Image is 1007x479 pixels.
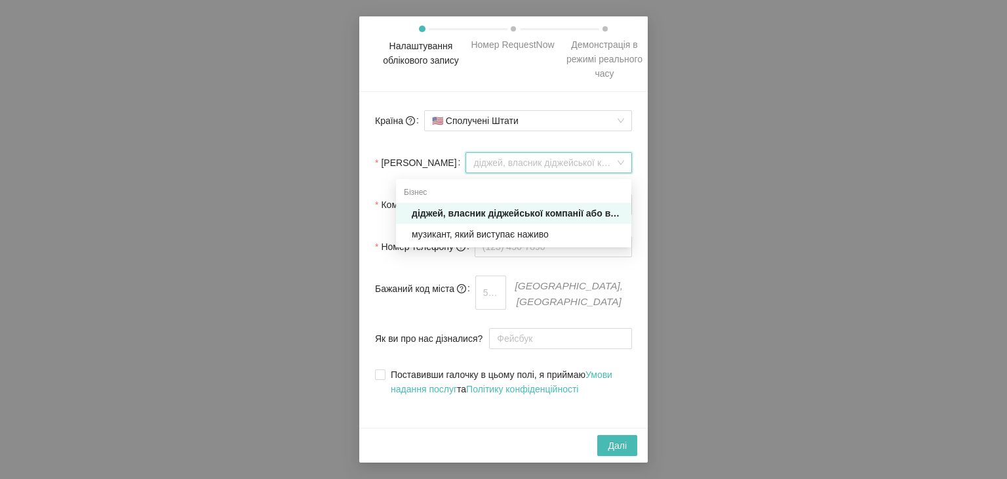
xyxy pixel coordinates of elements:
[381,241,454,252] font: Номер телефону
[412,229,549,239] font: музикант, який виступає наживо
[466,384,578,394] a: Політику конфіденційності
[375,283,454,294] font: Бажаний код міста
[608,440,627,451] font: Далі
[375,333,483,344] font: Як ви про нас дізналися?
[597,435,637,456] button: Далі
[375,115,403,126] font: Країна
[375,150,465,176] label: Я
[404,188,427,197] font: Бізнес
[406,116,415,125] span: коло питань
[391,369,585,380] font: Поставивши галочку в цьому полі, я приймаю
[457,284,466,293] span: коло питань
[375,325,489,352] label: Як ви про нас дізналися?
[473,157,745,168] font: діджей, власник діджейської компанії або власник бару/закладу
[489,328,632,349] input: Як ви про нас дізналися?
[383,41,459,66] font: Налаштування облікового запису
[432,115,443,126] font: 🇺🇸
[473,153,624,173] span: діджей, власник діджейської компанії або власник бару/закладу
[515,280,623,307] font: [GEOGRAPHIC_DATA], [GEOGRAPHIC_DATA]
[446,115,519,126] font: Сполучені Штати
[412,208,705,219] font: діджей, власник діджейської компанії або власник бару/закладу
[381,157,456,168] font: [PERSON_NAME]
[471,39,554,50] font: Номер RequestNow
[375,192,429,218] label: Компанія
[457,384,466,394] font: та
[396,182,631,203] div: Бізнес
[396,224,631,245] div: музикант, який виступає наживо
[475,276,506,310] input: 510
[566,39,642,79] font: Демонстрація в режимі реального часу
[396,203,631,224] div: діджей, власник діджейської компанії або власник бару/закладу
[381,199,420,210] font: Компанія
